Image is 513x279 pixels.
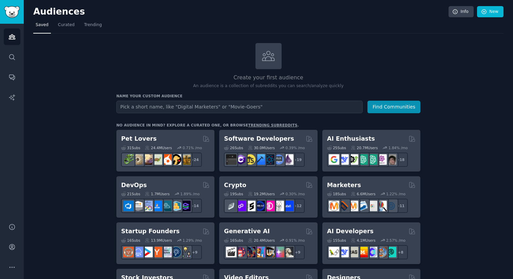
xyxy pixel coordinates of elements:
[357,201,368,211] img: Emailmarketing
[283,247,293,257] img: DreamBooth
[290,153,305,167] div: + 19
[264,247,274,257] img: FluxAI
[351,238,376,243] div: 4.1M Users
[145,238,172,243] div: 13.9M Users
[394,199,408,213] div: + 11
[226,154,236,165] img: software
[171,154,181,165] img: PetAdvice
[394,153,408,167] div: + 18
[121,135,157,143] h2: Pet Lovers
[351,192,376,196] div: 6.6M Users
[142,154,153,165] img: leopardgeckos
[449,6,474,18] a: Info
[329,201,339,211] img: content_marketing
[386,247,396,257] img: AIDevelopersSociety
[290,245,305,259] div: + 9
[348,247,358,257] img: Rag
[84,22,102,28] span: Trending
[357,247,368,257] img: MistralAI
[224,181,246,190] h2: Crypto
[123,247,134,257] img: EntrepreneurRideAlong
[116,94,420,98] h3: Name your custom audience
[327,192,346,196] div: 18 Sub s
[161,154,172,165] img: cockatiel
[224,192,243,196] div: 19 Sub s
[142,247,153,257] img: startup
[161,201,172,211] img: platformengineering
[226,247,236,257] img: aivideo
[235,247,246,257] img: dalle2
[224,135,294,143] h2: Software Developers
[152,247,162,257] img: ycombinator
[386,201,396,211] img: OnlineMarketing
[188,199,202,213] div: + 14
[245,201,255,211] img: ethstaker
[245,247,255,257] img: deepdream
[171,247,181,257] img: Entrepreneurship
[386,238,405,243] div: 2.57 % /mo
[161,247,172,257] img: indiehackers
[329,247,339,257] img: LangChain
[145,145,172,150] div: 24.4M Users
[290,199,305,213] div: + 12
[121,238,140,243] div: 16 Sub s
[273,154,284,165] img: AskComputerScience
[33,6,449,17] h2: Audiences
[82,20,104,34] a: Trending
[180,247,191,257] img: growmybusiness
[264,154,274,165] img: reactnative
[477,6,503,18] a: New
[116,74,420,82] h2: Create your first audience
[36,22,49,28] span: Saved
[394,245,408,259] div: + 8
[283,154,293,165] img: elixir
[224,145,243,150] div: 26 Sub s
[283,201,293,211] img: defi_
[180,192,200,196] div: 1.89 % /mo
[121,227,179,236] h2: Startup Founders
[386,154,396,165] img: ArtificalIntelligence
[121,181,147,190] h2: DevOps
[33,20,51,34] a: Saved
[273,247,284,257] img: starryai
[116,123,299,127] div: No audience in mind? Explore a curated one, or browse .
[264,201,274,211] img: defiblockchain
[145,192,170,196] div: 1.7M Users
[123,154,134,165] img: herpetology
[142,201,153,211] img: Docker_DevOps
[329,154,339,165] img: GoogleGeminiAI
[286,192,305,196] div: 0.30 % /mo
[188,245,202,259] div: + 9
[235,154,246,165] img: csharp
[338,154,349,165] img: DeepSeek
[121,145,140,150] div: 31 Sub s
[133,201,143,211] img: AWS_Certified_Experts
[327,145,346,150] div: 25 Sub s
[58,22,75,28] span: Curated
[327,181,361,190] h2: Marketers
[224,227,270,236] h2: Generative AI
[254,154,265,165] img: iOSProgramming
[152,154,162,165] img: turtle
[367,201,377,211] img: googleads
[183,238,202,243] div: 1.29 % /mo
[254,247,265,257] img: sdforall
[386,192,405,196] div: 1.22 % /mo
[248,123,297,127] a: trending subreddits
[116,83,420,89] p: An audience is a collection of subreddits you can search/analyze quickly
[188,153,202,167] div: + 24
[327,227,374,236] h2: AI Developers
[133,154,143,165] img: ballpython
[286,238,305,243] div: 0.91 % /mo
[133,247,143,257] img: SaaS
[367,101,420,113] button: Find Communities
[116,101,363,113] input: Pick a short name, like "Digital Marketers" or "Movie-Goers"
[152,201,162,211] img: DevOpsLinks
[286,145,305,150] div: 0.39 % /mo
[248,145,275,150] div: 30.0M Users
[171,201,181,211] img: aws_cdk
[180,154,191,165] img: dogbreed
[180,201,191,211] img: PlatformEngineers
[248,192,275,196] div: 19.2M Users
[376,154,387,165] img: OpenAIDev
